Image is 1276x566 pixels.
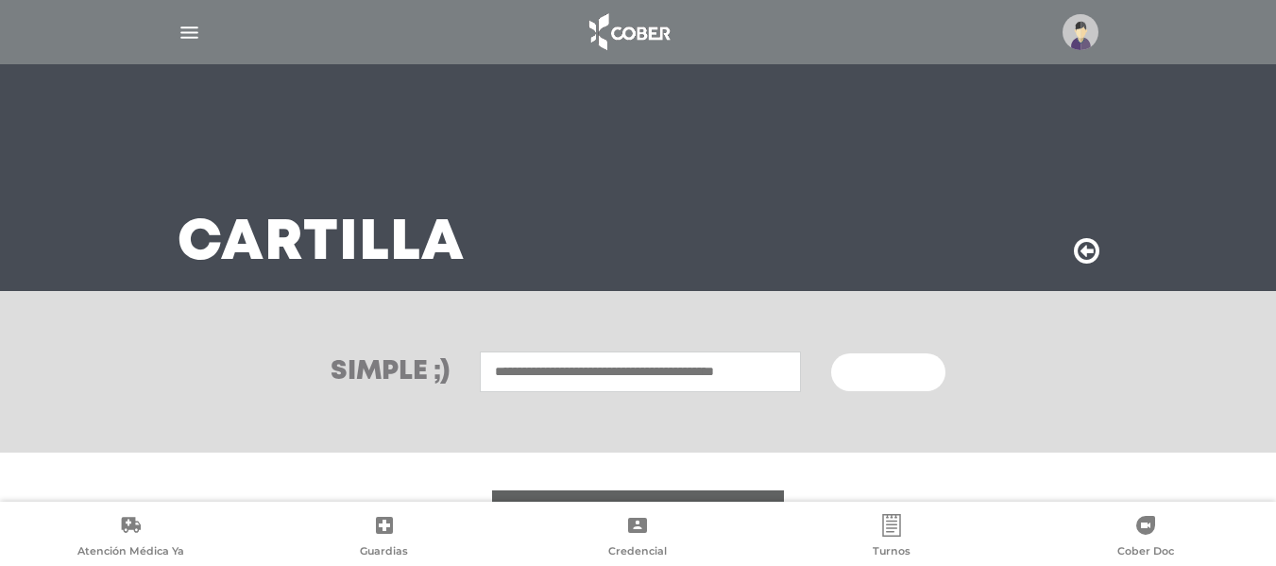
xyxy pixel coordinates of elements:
a: Atención Médica Ya [4,514,258,562]
button: Buscar [831,353,944,391]
span: Buscar [854,367,909,380]
img: Cober_menu-lines-white.svg [178,21,201,44]
h3: Cartilla [178,219,465,268]
h3: Simple ;) [331,359,450,386]
a: Credencial [511,514,765,562]
span: Guardias [360,544,408,561]
img: profile-placeholder.svg [1063,14,1098,50]
a: Turnos [765,514,1019,562]
a: Guardias [258,514,512,562]
img: logo_cober_home-white.png [579,9,678,55]
a: Cober Doc [1018,514,1272,562]
span: Credencial [608,544,667,561]
span: Cober Doc [1117,544,1174,561]
span: Atención Médica Ya [77,544,184,561]
span: Turnos [873,544,910,561]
